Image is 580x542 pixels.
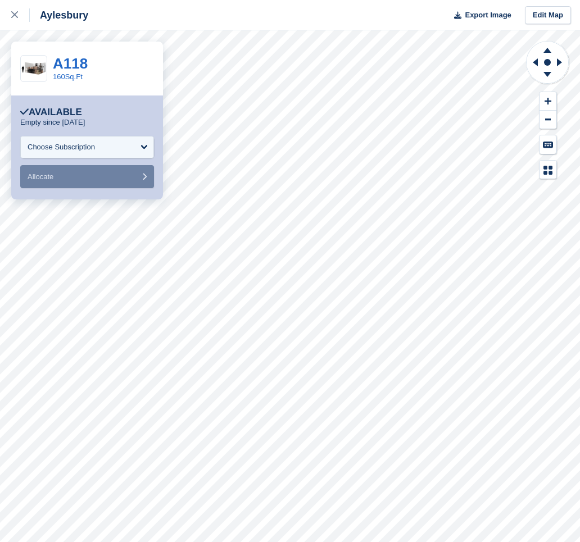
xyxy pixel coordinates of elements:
[447,6,511,25] button: Export Image
[53,72,83,81] a: 160Sq.Ft
[30,8,88,22] div: Aylesbury
[540,161,556,179] button: Map Legend
[20,118,85,127] p: Empty since [DATE]
[21,59,47,79] img: 150-sqft-unit.jpg
[540,111,556,129] button: Zoom Out
[28,142,95,153] div: Choose Subscription
[53,55,88,72] a: A118
[28,172,53,181] span: Allocate
[20,165,154,188] button: Allocate
[20,107,82,118] div: Available
[540,135,556,154] button: Keyboard Shortcuts
[525,6,571,25] a: Edit Map
[465,10,511,21] span: Export Image
[540,92,556,111] button: Zoom In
